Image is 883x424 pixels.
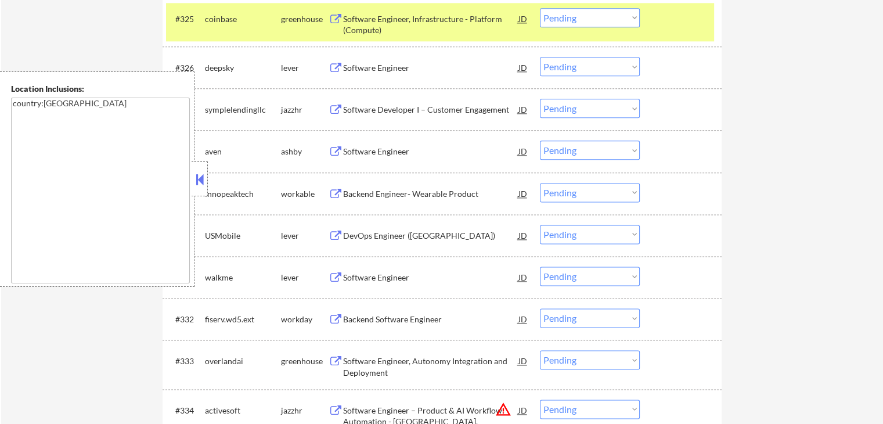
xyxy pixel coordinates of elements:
[281,13,329,25] div: greenhouse
[343,62,518,74] div: Software Engineer
[343,13,518,36] div: Software Engineer, Infrastructure - Platform (Compute)
[495,401,511,418] button: warning_amber
[205,62,281,74] div: deepsky
[343,230,518,242] div: DevOps Engineer ([GEOGRAPHIC_DATA])
[175,405,196,416] div: #334
[517,8,529,29] div: JD
[281,272,329,283] div: lever
[205,314,281,325] div: fiserv.wd5.ext
[281,405,329,416] div: jazzhr
[343,188,518,200] div: Backend Engineer- Wearable Product
[281,314,329,325] div: workday
[281,146,329,157] div: ashby
[517,99,529,120] div: JD
[205,230,281,242] div: USMobile
[205,146,281,157] div: aven
[343,146,518,157] div: Software Engineer
[343,314,518,325] div: Backend Software Engineer
[175,355,196,367] div: #333
[281,230,329,242] div: lever
[281,104,329,116] div: jazzhr
[517,350,529,371] div: JD
[205,355,281,367] div: overlandai
[175,62,196,74] div: #326
[517,141,529,161] div: JD
[175,13,196,25] div: #325
[517,400,529,421] div: JD
[343,272,518,283] div: Software Engineer
[343,104,518,116] div: Software Developer I – Customer Engagement
[205,13,281,25] div: coinbase
[205,104,281,116] div: symplelendingllc
[281,355,329,367] div: greenhouse
[11,83,190,95] div: Location Inclusions:
[517,267,529,288] div: JD
[205,405,281,416] div: activesoft
[281,62,329,74] div: lever
[175,314,196,325] div: #332
[517,183,529,204] div: JD
[517,57,529,78] div: JD
[343,355,518,378] div: Software Engineer, Autonomy Integration and Deployment
[205,272,281,283] div: walkme
[281,188,329,200] div: workable
[517,225,529,246] div: JD
[205,188,281,200] div: innopeaktech
[517,308,529,329] div: JD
